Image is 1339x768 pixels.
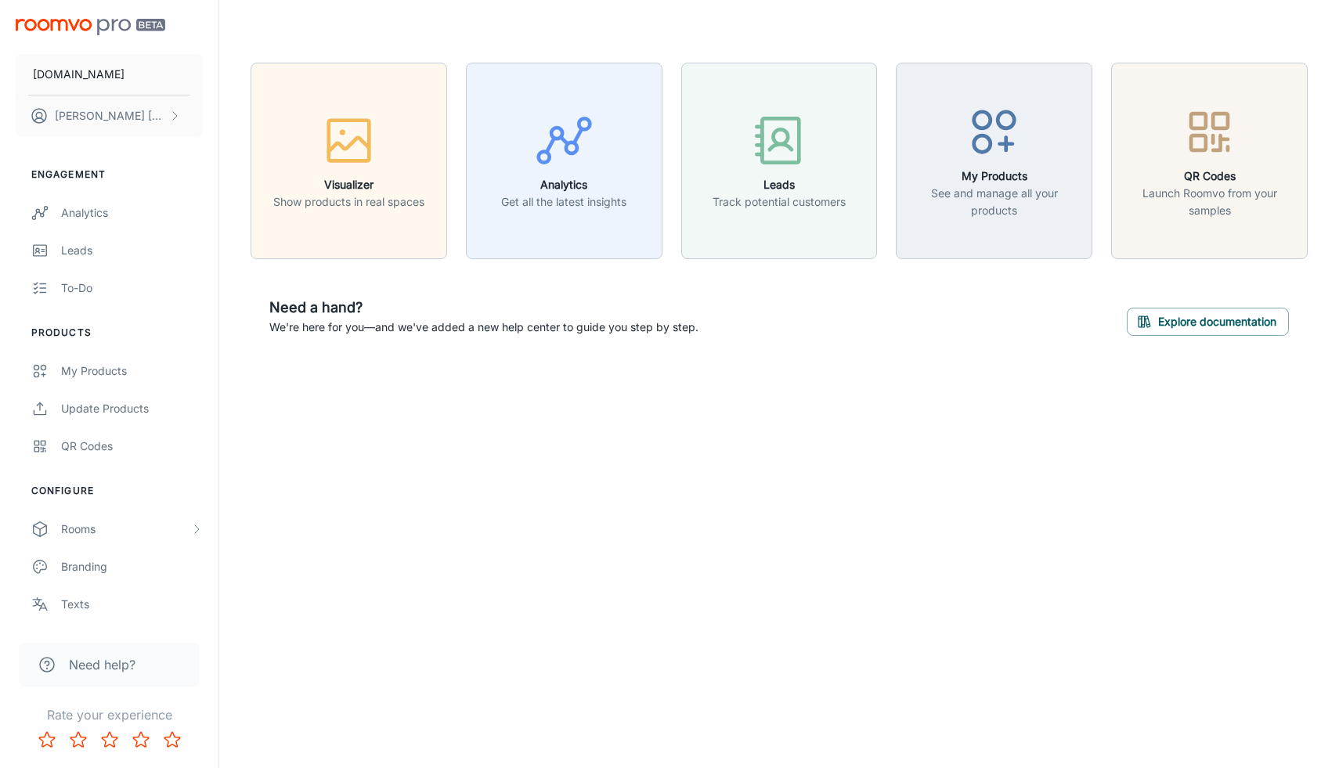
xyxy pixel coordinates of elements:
[273,193,424,211] p: Show products in real spaces
[1121,185,1297,219] p: Launch Roomvo from your samples
[251,63,447,259] button: VisualizerShow products in real spaces
[269,297,698,319] h6: Need a hand?
[61,362,203,380] div: My Products
[681,152,878,168] a: LeadsTrack potential customers
[1127,308,1289,336] button: Explore documentation
[681,63,878,259] button: LeadsTrack potential customers
[501,176,626,193] h6: Analytics
[269,319,698,336] p: We're here for you—and we've added a new help center to guide you step by step.
[61,279,203,297] div: To-do
[501,193,626,211] p: Get all the latest insights
[1111,63,1308,259] button: QR CodesLaunch Roomvo from your samples
[16,54,203,95] button: [DOMAIN_NAME]
[896,152,1092,168] a: My ProductsSee and manage all your products
[33,66,125,83] p: [DOMAIN_NAME]
[1121,168,1297,185] h6: QR Codes
[55,107,165,124] p: [PERSON_NAME] [PERSON_NAME]
[713,176,846,193] h6: Leads
[16,19,165,35] img: Roomvo PRO Beta
[61,204,203,222] div: Analytics
[61,400,203,417] div: Update Products
[906,168,1082,185] h6: My Products
[896,63,1092,259] button: My ProductsSee and manage all your products
[713,193,846,211] p: Track potential customers
[1127,312,1289,328] a: Explore documentation
[16,96,203,136] button: [PERSON_NAME] [PERSON_NAME]
[466,63,662,259] button: AnalyticsGet all the latest insights
[466,152,662,168] a: AnalyticsGet all the latest insights
[61,242,203,259] div: Leads
[273,176,424,193] h6: Visualizer
[906,185,1082,219] p: See and manage all your products
[1111,152,1308,168] a: QR CodesLaunch Roomvo from your samples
